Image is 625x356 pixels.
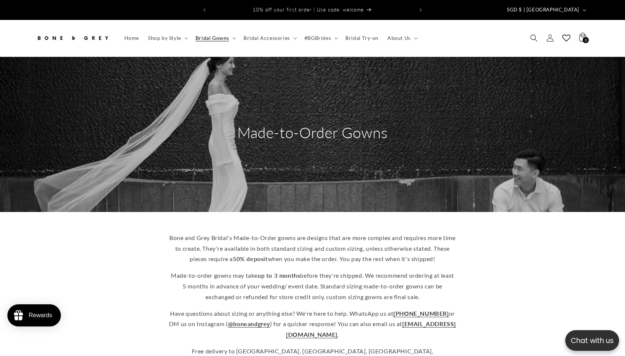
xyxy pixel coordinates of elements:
[345,35,379,41] span: Bridal Try-on
[300,30,341,46] summary: #BGBrides
[237,123,387,142] h2: Made-to-Order Gowns
[228,320,270,327] a: @boneandgrey
[258,272,300,279] strong: up to 3 months
[387,35,411,41] span: About Us
[341,30,383,46] a: Bridal Try-on
[36,30,110,46] img: Bone and Grey Bridal
[33,27,113,49] a: Bone and Grey Bridal
[191,30,239,46] summary: Bridal Gowns
[120,30,144,46] a: Home
[526,30,542,46] summary: Search
[253,7,364,13] span: 10% off your first order | Use code: welcome
[565,330,619,351] button: Open chatbox
[507,6,579,14] span: SGD $ | [GEOGRAPHIC_DATA]
[29,312,52,319] div: Rewards
[233,255,268,262] strong: 50% deposit
[169,233,456,264] p: Bone and Grey Bridal's Made-to-Order gowns are designs that are more complex and requires more ti...
[503,3,589,17] button: SGD $ | [GEOGRAPHIC_DATA]
[169,270,456,302] p: Made-to-order gowns may take before they're shipped. We recommend ordering at least 5 months in a...
[124,35,139,41] span: Home
[565,335,619,346] p: Chat with us
[585,37,587,43] span: 3
[196,35,229,41] span: Bridal Gowns
[383,30,421,46] summary: About Us
[144,30,191,46] summary: Shop by Style
[304,35,331,41] span: #BGBrides
[148,35,181,41] span: Shop by Style
[244,35,290,41] span: Bridal Accessories
[196,3,213,17] button: Previous announcement
[393,310,449,317] a: [PHONE_NUMBER]
[239,30,300,46] summary: Bridal Accessories
[412,3,429,17] button: Next announcement
[169,308,456,340] p: Have questions about sizing or anything else? We're here to help. WhatsApp us at or DM us on Inst...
